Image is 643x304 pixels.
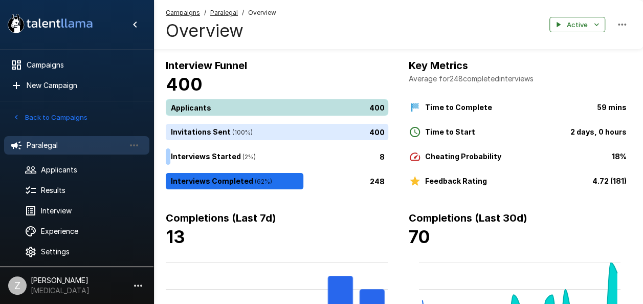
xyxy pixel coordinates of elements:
h4: Overview [166,20,276,41]
b: 4.72 (181) [592,177,627,185]
span: Overview [248,8,276,18]
b: Completions (Last 7d) [166,212,276,224]
p: 400 [369,102,385,113]
b: Key Metrics [409,59,468,72]
b: 59 mins [597,103,627,112]
button: Active [549,17,605,33]
b: 70 [409,226,430,247]
span: / [242,8,244,18]
b: Completions (Last 30d) [409,212,527,224]
b: Interview Funnel [166,59,247,72]
u: Campaigns [166,9,200,16]
u: Paralegal [210,9,238,16]
b: Cheating Probability [425,152,501,161]
b: 18% [612,152,627,161]
b: 400 [166,74,203,95]
b: 2 days, 0 hours [570,127,627,136]
span: / [204,8,206,18]
b: 13 [166,226,185,247]
b: Time to Complete [425,103,492,112]
p: 8 [380,151,385,162]
b: Feedback Rating [425,177,487,185]
b: Time to Start [425,127,475,136]
p: 248 [370,176,385,186]
p: Average for 248 completed interviews [409,74,631,84]
p: 400 [369,126,385,137]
